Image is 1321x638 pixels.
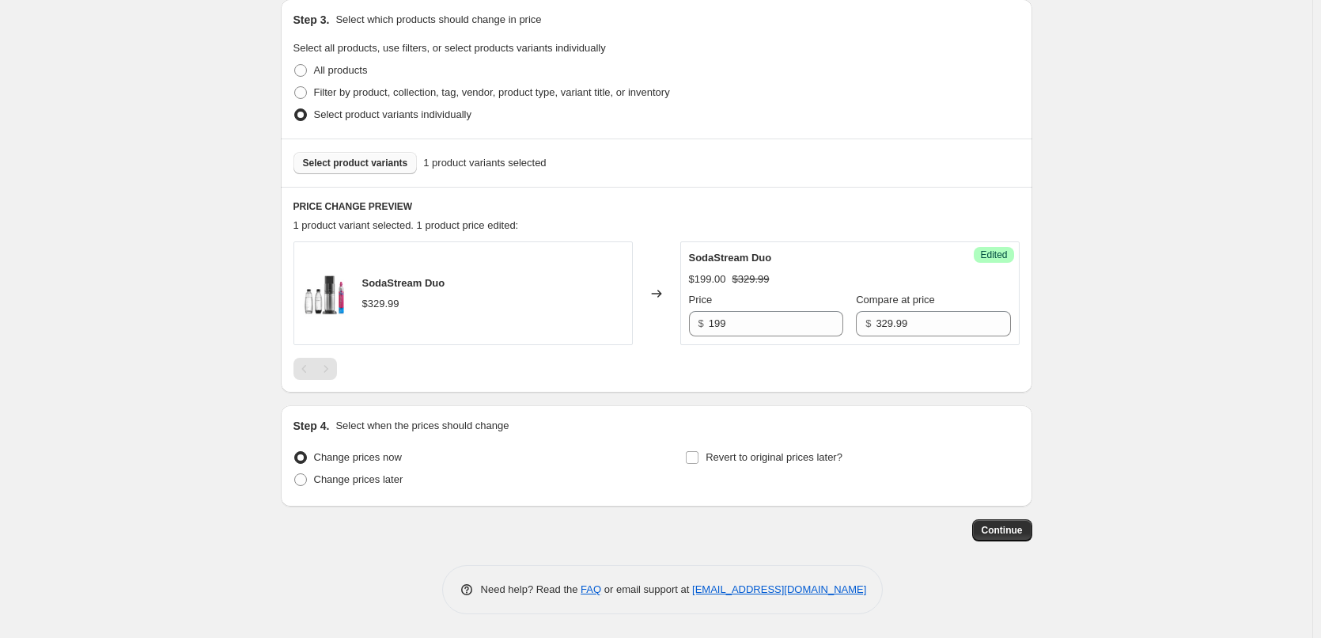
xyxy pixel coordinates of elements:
[865,317,871,329] span: $
[689,294,713,306] span: Price
[481,583,581,595] span: Need help? Read the
[980,249,1007,261] span: Edited
[314,64,368,76] span: All products
[698,317,704,329] span: $
[972,519,1032,541] button: Continue
[293,12,330,28] h2: Step 3.
[689,252,772,264] span: SodaStream Duo
[601,583,692,595] span: or email support at
[293,219,519,231] span: 1 product variant selected. 1 product price edited:
[692,583,866,595] a: [EMAIL_ADDRESS][DOMAIN_NAME]
[302,270,350,317] img: DUOpack_80x.png
[732,272,770,287] strike: $329.99
[293,152,418,174] button: Select product variants
[293,42,606,54] span: Select all products, use filters, or select products variants individually
[303,157,408,169] span: Select product variants
[314,86,670,98] span: Filter by product, collection, tag, vendor, product type, variant title, or inventory
[982,524,1023,537] span: Continue
[423,155,546,171] span: 1 product variants selected
[581,583,601,595] a: FAQ
[362,277,445,289] span: SodaStream Duo
[335,12,541,28] p: Select which products should change in price
[689,272,726,287] div: $199.00
[293,418,330,434] h2: Step 4.
[706,451,842,463] span: Revert to original prices later?
[314,451,402,463] span: Change prices now
[293,358,337,380] nav: Pagination
[335,418,509,434] p: Select when the prices should change
[314,108,471,120] span: Select product variants individually
[362,296,399,312] div: $329.99
[314,473,403,485] span: Change prices later
[856,294,935,306] span: Compare at price
[293,200,1020,213] h6: PRICE CHANGE PREVIEW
